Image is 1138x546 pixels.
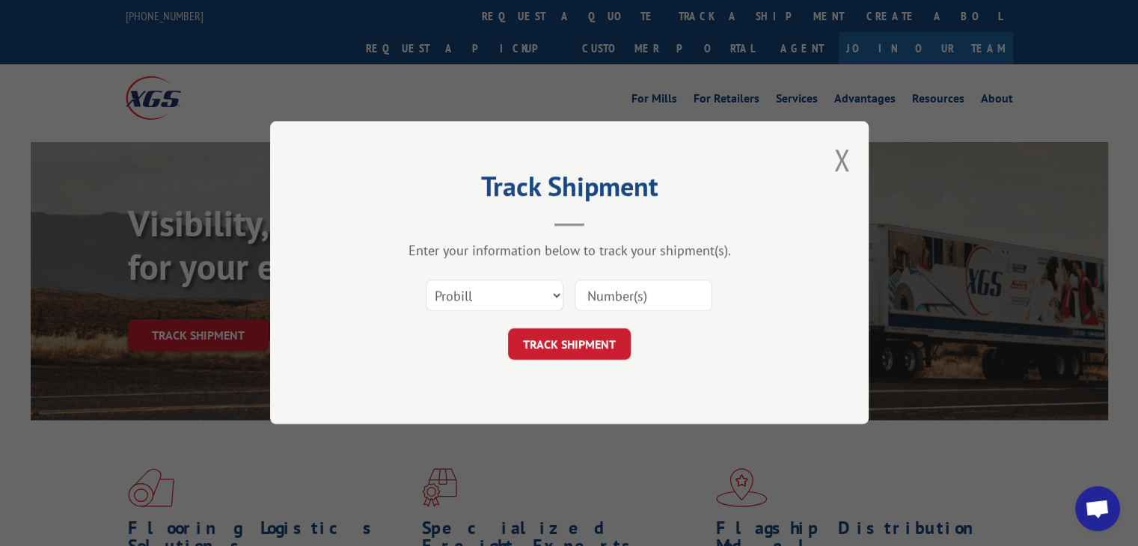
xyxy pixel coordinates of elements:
a: Open chat [1075,486,1120,531]
input: Number(s) [575,280,712,312]
button: TRACK SHIPMENT [508,329,631,361]
div: Enter your information below to track your shipment(s). [345,242,794,260]
button: Close modal [833,140,850,180]
h2: Track Shipment [345,176,794,204]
